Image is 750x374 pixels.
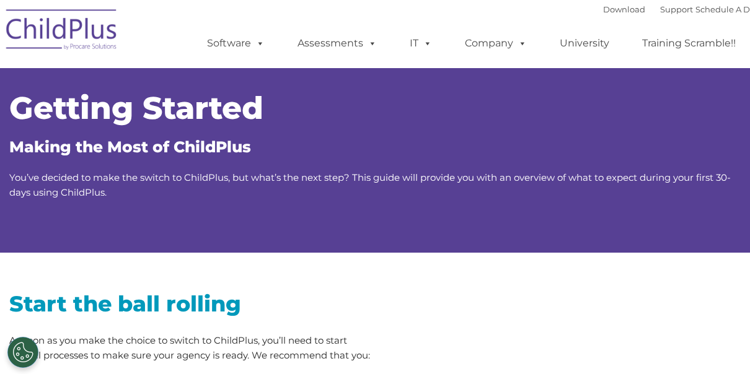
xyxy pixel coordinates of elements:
[9,333,375,363] p: As soon as you make the choice to switch to ChildPlus, you’ll need to start several processes to ...
[9,290,375,318] h2: Start the ball rolling
[397,31,444,56] a: IT
[7,337,38,368] button: Cookies Settings
[195,31,277,56] a: Software
[660,4,693,14] a: Support
[9,172,731,198] span: You’ve decided to make the switch to ChildPlus, but what’s the next step? This guide will provide...
[9,89,263,127] span: Getting Started
[603,4,645,14] a: Download
[9,137,251,156] span: Making the Most of ChildPlus
[630,31,748,56] a: Training Scramble!!
[547,31,622,56] a: University
[285,31,389,56] a: Assessments
[452,31,539,56] a: Company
